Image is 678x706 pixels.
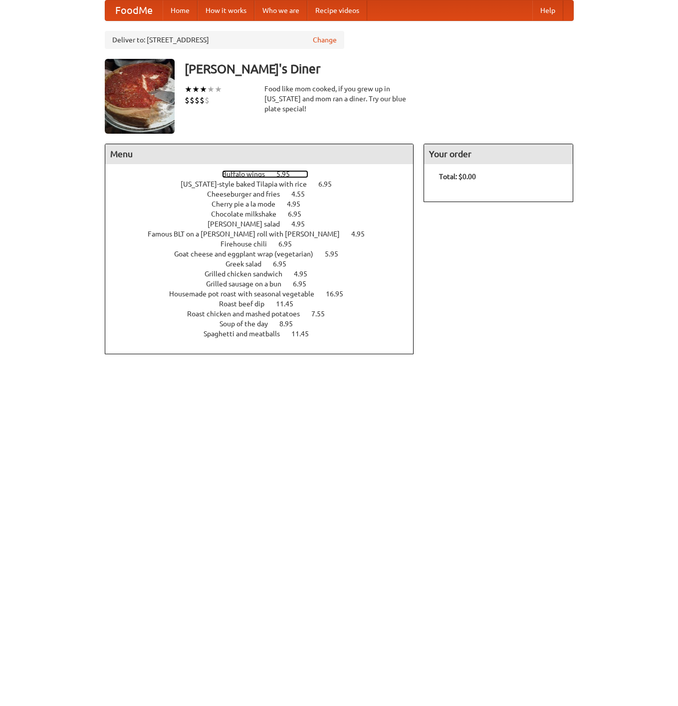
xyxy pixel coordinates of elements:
a: Housemade pot roast with seasonal vegetable 16.95 [169,290,362,298]
a: [US_STATE]-style baked Tilapia with rice 6.95 [181,180,350,188]
h4: Your order [424,144,573,164]
span: Spaghetti and meatballs [204,330,290,338]
span: Cherry pie a la mode [212,200,285,208]
a: FoodMe [105,0,163,20]
a: Chocolate milkshake 6.95 [211,210,320,218]
span: 4.95 [291,220,315,228]
a: Recipe videos [307,0,367,20]
span: Greek salad [226,260,271,268]
li: $ [195,95,200,106]
a: Greek salad 6.95 [226,260,305,268]
li: ★ [207,84,215,95]
span: 16.95 [326,290,353,298]
span: 4.55 [291,190,315,198]
span: 4.95 [287,200,310,208]
a: Goat cheese and eggplant wrap (vegetarian) 5.95 [174,250,357,258]
a: Cherry pie a la mode 4.95 [212,200,319,208]
span: Grilled chicken sandwich [205,270,292,278]
a: Grilled sausage on a bun 6.95 [206,280,325,288]
span: 6.95 [273,260,296,268]
span: 6.95 [318,180,342,188]
span: Roast beef dip [219,300,274,308]
li: $ [205,95,210,106]
li: ★ [215,84,222,95]
span: 5.95 [325,250,348,258]
a: Firehouse chili 6.95 [221,240,310,248]
img: angular.jpg [105,59,175,134]
span: 6.95 [278,240,302,248]
span: 7.55 [311,310,335,318]
span: 4.95 [351,230,375,238]
a: Home [163,0,198,20]
a: Roast beef dip 11.45 [219,300,312,308]
span: 5.95 [276,170,300,178]
a: Change [313,35,337,45]
span: Cheeseburger and fries [207,190,290,198]
span: Goat cheese and eggplant wrap (vegetarian) [174,250,323,258]
span: [PERSON_NAME] salad [208,220,290,228]
span: Firehouse chili [221,240,277,248]
span: 8.95 [279,320,303,328]
b: Total: $0.00 [439,173,476,181]
span: Grilled sausage on a bun [206,280,291,288]
span: 6.95 [288,210,311,218]
a: Famous BLT on a [PERSON_NAME] roll with [PERSON_NAME] 4.95 [148,230,383,238]
a: Cheeseburger and fries 4.55 [207,190,323,198]
a: Spaghetti and meatballs 11.45 [204,330,327,338]
span: 4.95 [294,270,317,278]
a: Buffalo wings 5.95 [222,170,308,178]
li: $ [185,95,190,106]
span: Roast chicken and mashed potatoes [187,310,310,318]
span: Buffalo wings [222,170,275,178]
span: Housemade pot roast with seasonal vegetable [169,290,324,298]
a: Roast chicken and mashed potatoes 7.55 [187,310,343,318]
a: Help [532,0,563,20]
a: Grilled chicken sandwich 4.95 [205,270,326,278]
span: 11.45 [276,300,303,308]
div: Deliver to: [STREET_ADDRESS] [105,31,344,49]
span: [US_STATE]-style baked Tilapia with rice [181,180,317,188]
li: ★ [185,84,192,95]
span: Famous BLT on a [PERSON_NAME] roll with [PERSON_NAME] [148,230,350,238]
div: Food like mom cooked, if you grew up in [US_STATE] and mom ran a diner. Try our blue plate special! [264,84,414,114]
a: [PERSON_NAME] salad 4.95 [208,220,323,228]
h4: Menu [105,144,414,164]
span: 11.45 [291,330,319,338]
a: How it works [198,0,254,20]
h3: [PERSON_NAME]'s Diner [185,59,574,79]
span: Soup of the day [220,320,278,328]
li: $ [190,95,195,106]
a: Who we are [254,0,307,20]
li: $ [200,95,205,106]
span: 6.95 [293,280,316,288]
li: ★ [200,84,207,95]
li: ★ [192,84,200,95]
span: Chocolate milkshake [211,210,286,218]
a: Soup of the day 8.95 [220,320,311,328]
